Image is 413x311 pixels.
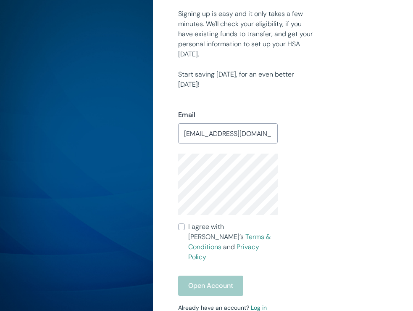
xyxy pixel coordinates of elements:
[178,9,315,59] p: Signing up is easy and it only takes a few minutes. We'll check your eligibility, if you have exi...
[188,222,278,262] span: I agree with [PERSON_NAME]’s and
[178,110,195,120] label: Email
[178,69,315,90] p: Start saving [DATE], for an even better [DATE]!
